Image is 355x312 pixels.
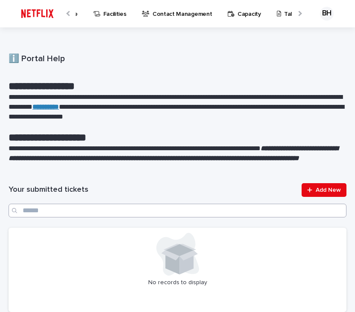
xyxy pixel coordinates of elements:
[9,204,346,217] input: Search
[316,187,341,193] span: Add New
[9,53,346,65] h1: ℹ️ Portal Help
[320,7,334,21] div: BH
[9,185,296,195] h1: Your submitted tickets
[14,279,341,286] p: No records to display
[302,183,346,197] a: Add New
[17,5,58,22] img: ifQbXi3ZQGMSEF7WDB7W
